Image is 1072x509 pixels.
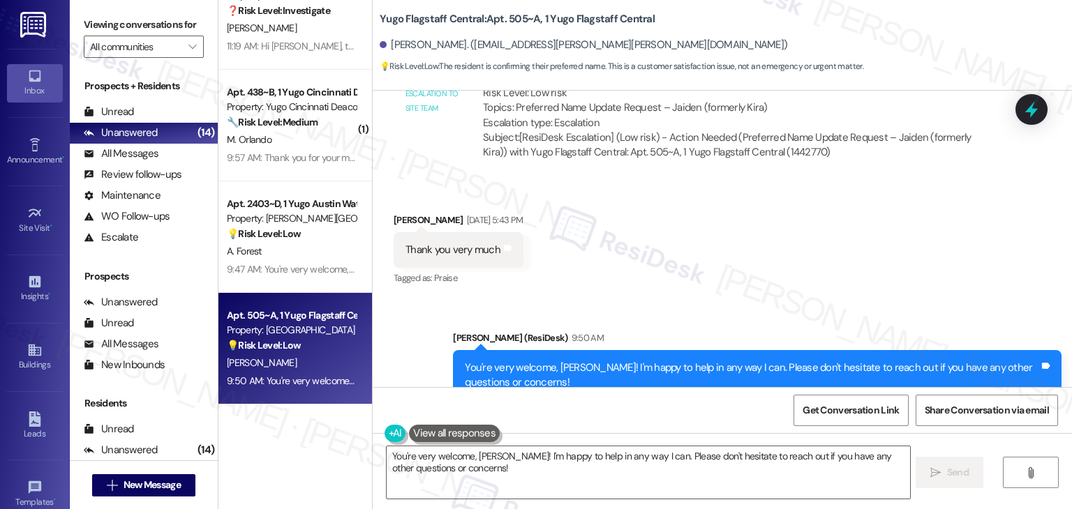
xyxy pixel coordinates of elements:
div: Thank you very much [405,243,500,257]
div: Prospects + Residents [70,79,218,93]
b: Yugo Flagstaff Central: Apt. 505~A, 1 Yugo Flagstaff Central [380,12,655,26]
div: Unread [84,105,134,119]
span: Praise [434,272,457,284]
button: Get Conversation Link [794,395,908,426]
div: ResiDesk escalation to site team -> Risk Level: Low risk Topics: Preferred Name Update Request – ... [483,70,990,130]
div: Maintenance [84,188,161,203]
div: Property: [GEOGRAPHIC_DATA] [227,323,356,337]
strong: 💡 Risk Level: Low [380,61,438,72]
span: A. Forest [227,245,262,257]
div: [PERSON_NAME] [394,213,523,232]
div: Subject: [ResiDesk Escalation] (Low risk) - Action Needed (Preferred Name Update Request – Jaiden... [483,130,990,160]
div: Unread [84,316,134,331]
div: [PERSON_NAME]. ([EMAIL_ADDRESS][PERSON_NAME][PERSON_NAME][DOMAIN_NAME]) [380,38,787,52]
div: Escalate [84,230,138,245]
a: Inbox [7,64,63,102]
button: New Message [92,474,195,496]
div: Apt. 2403~D, 1 Yugo Austin Waterloo [227,197,356,211]
div: 11:19 AM: Hi [PERSON_NAME], thank you so much for sending the photo. I’ll be sure to include it w... [227,40,1012,52]
strong: 🔧 Risk Level: Medium [227,116,318,128]
span: • [62,153,64,162]
a: Leads [7,407,63,445]
div: Unanswered [84,443,158,457]
span: M. Orlando [227,133,271,146]
strong: ❓ Risk Level: Investigate [227,4,330,17]
i:  [1025,467,1036,478]
i:  [188,41,196,52]
span: • [54,495,56,505]
div: Email escalation to site team [405,71,460,116]
label: Viewing conversations for [84,14,204,36]
div: Unanswered [84,295,158,310]
i:  [930,467,941,478]
a: Insights • [7,270,63,307]
div: 9:50 AM [568,331,604,345]
div: Tagged as: [394,268,523,288]
textarea: You're very welcome, [PERSON_NAME]! I'm happy to help in any way I can. Please don't hesitate to ... [387,446,909,499]
div: [PERSON_NAME] (ResiDesk) [453,331,1062,350]
div: 9:47 AM: You're very welcome, [PERSON_NAME]! I'm happy to help in any way I can. Please don't hes... [227,263,976,275]
div: You're very welcome, [PERSON_NAME]! I'm happy to help in any way I can. Please don't hesitate to ... [465,360,1039,390]
div: Residents [70,396,218,411]
div: WO Follow-ups [84,209,170,224]
div: (14) [194,122,218,144]
div: Review follow-ups [84,167,181,182]
span: [PERSON_NAME] [227,22,297,34]
div: All Messages [84,337,158,351]
a: Buildings [7,338,63,376]
a: Site Visit • [7,202,63,239]
strong: 💡 Risk Level: Low [227,227,301,240]
div: Unanswered [84,126,158,140]
div: All Messages [84,146,158,161]
div: Apt. 438~B, 1 Yugo Cincinnati Deacon [227,85,356,100]
button: Share Conversation via email [916,395,1058,426]
strong: 💡 Risk Level: Low [227,339,301,351]
div: 9:57 AM: Thank you for your message. Our offices are currently closed, but we will contact you wh... [227,151,1023,164]
span: Get Conversation Link [803,403,899,418]
div: Property: Yugo Cincinnati Deacon [227,100,356,114]
img: ResiDesk Logo [20,12,49,38]
input: All communities [90,36,181,58]
button: Send [916,457,983,488]
span: : The resident is confirming their preferred name. This is a customer satisfaction issue, not an ... [380,59,863,74]
span: [PERSON_NAME] [227,356,297,369]
span: New Message [124,478,181,492]
div: (14) [194,439,218,461]
div: [DATE] 5:43 PM [463,213,523,227]
span: Send [947,465,969,480]
div: Property: [PERSON_NAME][GEOGRAPHIC_DATA] [227,211,356,226]
div: New Inbounds [84,358,165,372]
div: 9:50 AM: You're very welcome, [PERSON_NAME]! I'm happy to help in any way I can. Please don't hes... [227,374,884,387]
span: Share Conversation via email [925,403,1049,418]
div: Prospects [70,269,218,284]
div: Unread [84,422,134,436]
i:  [107,480,117,491]
span: • [48,289,50,299]
div: Apt. 505~A, 1 Yugo Flagstaff Central [227,308,356,323]
span: • [50,221,52,231]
